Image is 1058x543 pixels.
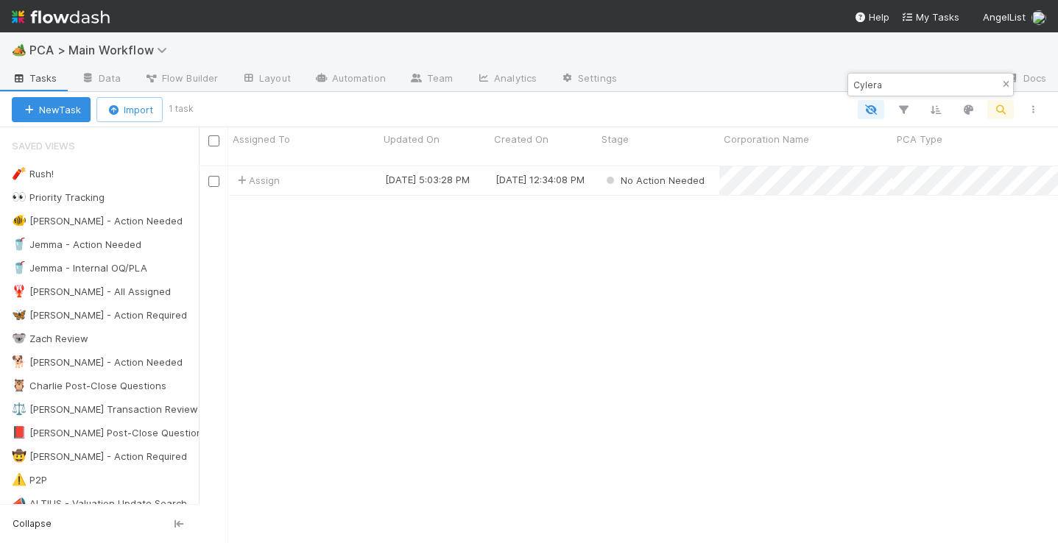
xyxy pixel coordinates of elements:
span: 🐨 [12,332,27,344]
span: 🏕️ [12,43,27,56]
a: Team [398,68,465,91]
div: [PERSON_NAME] - Action Required [12,306,187,324]
input: Search... [850,76,998,93]
span: Stage [602,132,629,146]
div: P2P [12,471,47,489]
div: [DATE] 12:34:08 PM [496,172,585,187]
a: Docs [994,68,1058,91]
span: Corporation Name [724,132,809,146]
div: [PERSON_NAME] - Action Needed [12,353,183,372]
span: Collapse [13,517,52,530]
a: Analytics [465,68,549,91]
div: [PERSON_NAME] Transaction Review Tasks [12,400,228,419]
div: Charlie Post-Close Questions [12,377,166,395]
a: Settings [549,68,629,91]
span: 🥤 [12,261,27,274]
span: 🦉 [12,379,27,391]
span: 👀 [12,191,27,203]
div: Priority Tracking [12,188,105,207]
span: Updated On [384,132,440,146]
span: ⚖️ [12,402,27,415]
span: 🦞 [12,285,27,297]
small: 1 task [169,102,194,116]
input: Toggle Row Selected [208,176,219,187]
span: 🐕 [12,355,27,368]
div: [PERSON_NAME] - Action Needed [12,212,183,230]
div: Jemma - Internal OQ/PLA [12,259,147,277]
a: Layout [230,68,303,91]
span: No Action Needed [621,174,705,186]
span: Saved Views [12,131,75,160]
div: [PERSON_NAME] - Action Required [12,447,187,466]
span: Flow Builder [144,71,218,85]
div: [PERSON_NAME] Post-Close Questions [12,424,208,442]
input: Toggle All Rows Selected [208,135,219,146]
span: 📣 [12,497,27,509]
span: PCA > Main Workflow [29,43,174,57]
img: avatar_1c530150-f9f0-4fb8-9f5d-006d570d4582.png [1031,10,1046,25]
span: Tasks [12,71,57,85]
span: 📕 [12,426,27,439]
span: 🐠 [12,214,27,227]
div: Help [854,10,889,24]
span: My Tasks [901,11,959,23]
button: Import [96,97,163,122]
span: Assigned To [233,132,290,146]
span: AngelList [983,11,1026,23]
div: ALTIUS - Valuation Update Search [12,494,187,513]
span: PCA Type [897,132,942,146]
div: [DATE] 5:03:28 PM [385,172,470,187]
span: 🧨 [12,167,27,180]
div: [PERSON_NAME] - All Assigned [12,283,171,301]
div: Zach Review [12,330,88,348]
span: Assign [234,173,280,188]
span: 🥤 [12,238,27,250]
img: logo-inverted-e16ddd16eac7371096b0.svg [12,4,110,29]
span: 🦋 [12,308,27,321]
span: Created On [494,132,549,146]
div: Rush! [12,165,54,183]
a: Automation [303,68,398,91]
button: NewTask [12,97,91,122]
div: Jemma - Action Needed [12,235,141,254]
span: ⚠️ [12,473,27,486]
span: 🤠 [12,450,27,462]
a: Data [69,68,133,91]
